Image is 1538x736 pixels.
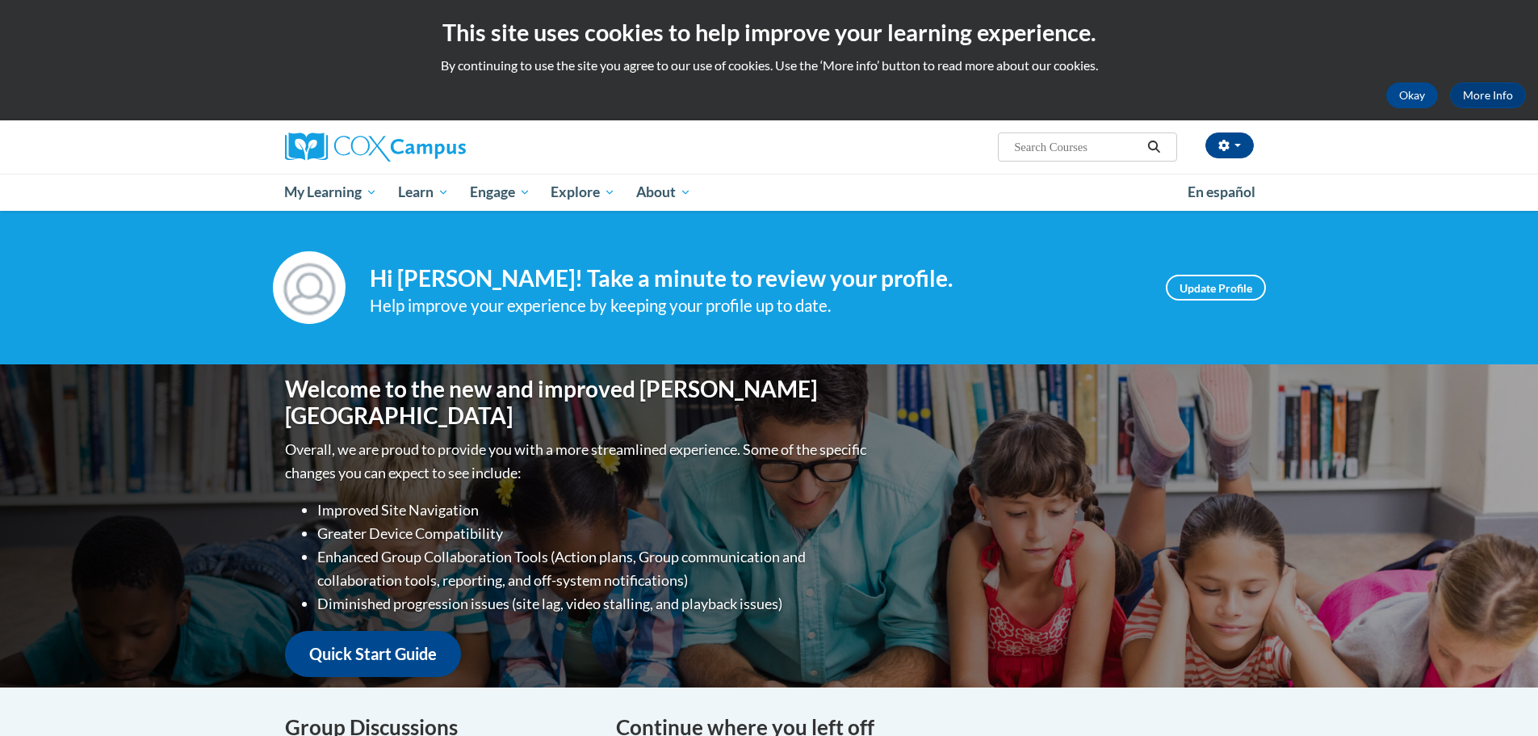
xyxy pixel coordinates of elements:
[1177,175,1266,209] a: En español
[317,592,870,616] li: Diminished progression issues (site lag, video stalling, and playback issues)
[459,174,541,211] a: Engage
[551,183,615,202] span: Explore
[273,251,346,324] img: Profile Image
[12,57,1526,74] p: By continuing to use the site you agree to our use of cookies. Use the ‘More info’ button to read...
[12,16,1526,48] h2: This site uses cookies to help improve your learning experience.
[285,438,870,485] p: Overall, we are proud to provide you with a more streamlined experience. Some of the specific cha...
[370,292,1142,319] div: Help improve your experience by keeping your profile up to date.
[317,545,870,592] li: Enhanced Group Collaboration Tools (Action plans, Group communication and collaboration tools, re...
[470,183,530,202] span: Engage
[1012,137,1142,157] input: Search Courses
[626,174,702,211] a: About
[285,376,870,430] h1: Welcome to the new and improved [PERSON_NAME][GEOGRAPHIC_DATA]
[261,174,1278,211] div: Main menu
[274,174,388,211] a: My Learning
[1386,82,1438,108] button: Okay
[285,132,592,162] a: Cox Campus
[1188,183,1255,200] span: En español
[285,132,466,162] img: Cox Campus
[317,522,870,545] li: Greater Device Compatibility
[1166,275,1266,301] a: Update Profile
[317,498,870,522] li: Improved Site Navigation
[398,183,449,202] span: Learn
[636,183,691,202] span: About
[1205,132,1254,158] button: Account Settings
[540,174,626,211] a: Explore
[1450,82,1526,108] a: More Info
[388,174,459,211] a: Learn
[285,631,461,677] a: Quick Start Guide
[370,265,1142,292] h4: Hi [PERSON_NAME]! Take a minute to review your profile.
[1142,137,1166,157] button: Search
[284,183,377,202] span: My Learning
